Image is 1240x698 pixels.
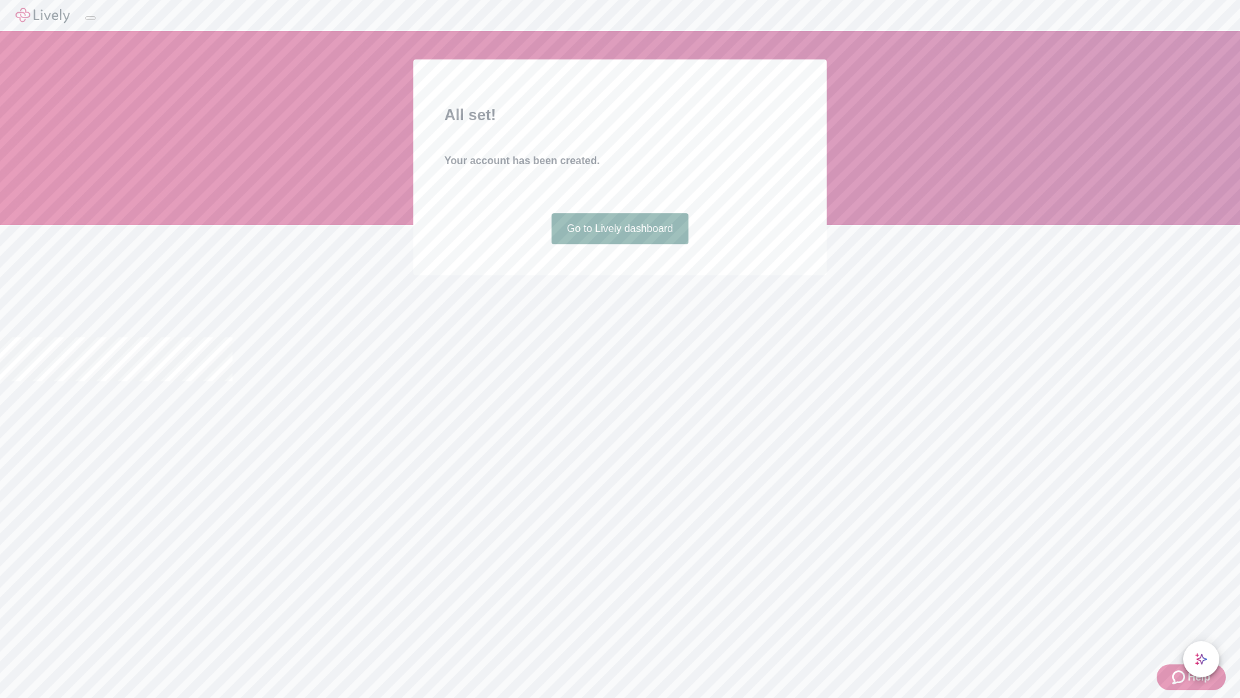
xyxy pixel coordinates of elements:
[444,103,796,127] h2: All set!
[1183,641,1219,677] button: chat
[1195,653,1208,666] svg: Lively AI Assistant
[444,153,796,169] h4: Your account has been created.
[1172,670,1188,685] svg: Zendesk support icon
[552,213,689,244] a: Go to Lively dashboard
[85,16,96,20] button: Log out
[1188,670,1210,685] span: Help
[15,8,70,23] img: Lively
[1157,664,1226,690] button: Zendesk support iconHelp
